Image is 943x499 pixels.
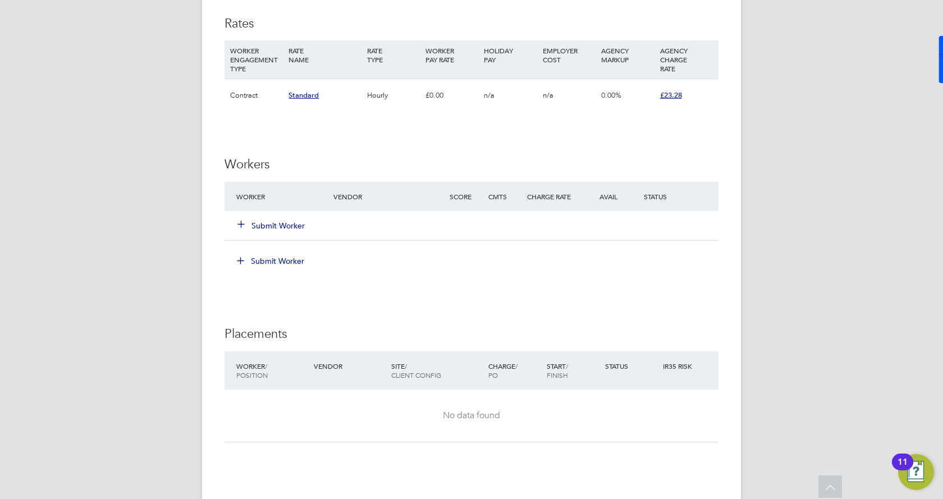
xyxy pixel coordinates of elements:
[229,252,313,270] button: Submit Worker
[238,220,305,231] button: Submit Worker
[227,79,286,112] div: Contract
[447,186,486,207] div: Score
[660,356,699,376] div: IR35 Risk
[227,40,286,79] div: WORKER ENGAGEMENT TYPE
[331,186,447,207] div: Vendor
[598,40,657,70] div: AGENCY MARKUP
[289,90,319,100] span: Standard
[225,326,718,342] h3: Placements
[481,40,539,70] div: HOLIDAY PAY
[484,90,495,100] span: n/a
[540,40,598,70] div: EMPLOYER COST
[286,40,364,70] div: RATE NAME
[544,356,602,385] div: Start
[524,186,583,207] div: Charge Rate
[388,356,486,385] div: Site
[311,356,388,376] div: Vendor
[583,186,641,207] div: Avail
[898,454,934,490] button: Open Resource Center, 11 new notifications
[364,40,423,70] div: RATE TYPE
[641,186,718,207] div: Status
[391,361,441,379] span: / Client Config
[423,79,481,112] div: £0.00
[601,90,621,100] span: 0.00%
[234,356,311,385] div: Worker
[236,361,268,379] span: / Position
[486,186,524,207] div: Cmts
[234,186,331,207] div: Worker
[225,16,718,32] h3: Rates
[660,90,682,100] span: £23.28
[364,79,423,112] div: Hourly
[543,90,553,100] span: n/a
[602,356,661,376] div: Status
[423,40,481,70] div: WORKER PAY RATE
[898,462,908,477] div: 11
[486,356,544,385] div: Charge
[236,410,707,422] div: No data found
[657,40,716,79] div: AGENCY CHARGE RATE
[225,157,718,173] h3: Workers
[488,361,518,379] span: / PO
[547,361,568,379] span: / Finish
